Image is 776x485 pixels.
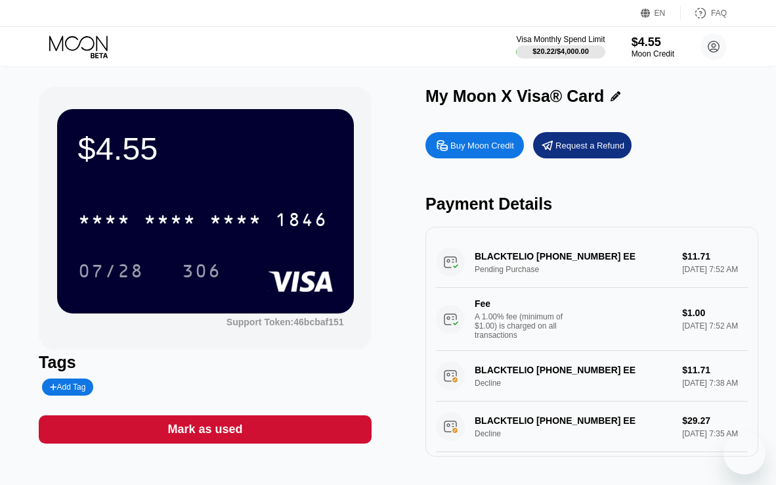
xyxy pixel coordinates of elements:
[532,47,589,55] div: $20.22 / $4,000.00
[172,254,231,287] div: 306
[641,7,681,20] div: EN
[226,317,344,327] div: Support Token: 46bcbaf151
[475,312,573,340] div: A 1.00% fee (minimum of $1.00) is charged on all transactions
[182,262,221,283] div: 306
[475,298,567,309] div: Fee
[78,130,333,167] div: $4.55
[681,7,727,20] div: FAQ
[711,9,727,18] div: FAQ
[39,353,372,372] div: Tags
[516,35,605,44] div: Visa Monthly Spend Limit
[555,140,624,151] div: Request a Refund
[168,422,243,437] div: Mark as used
[533,132,632,158] div: Request a Refund
[226,317,344,327] div: Support Token:46bcbaf151
[425,195,758,214] div: Payment Details
[425,132,524,158] div: Buy Moon Credit
[632,35,674,49] div: $4.55
[682,308,748,318] div: $1.00
[450,140,514,151] div: Buy Moon Credit
[68,254,154,287] div: 07/28
[39,415,372,444] div: Mark as used
[50,382,85,392] div: Add Tag
[78,262,144,283] div: 07/28
[275,211,328,232] div: 1846
[655,9,666,18] div: EN
[723,432,765,474] iframe: Button to launch messaging window
[632,35,674,58] div: $4.55Moon Credit
[436,288,748,351] div: FeeA 1.00% fee (minimum of $1.00) is charged on all transactions$1.00[DATE] 7:52 AM
[632,49,674,58] div: Moon Credit
[425,87,604,106] div: My Moon X Visa® Card
[42,379,93,396] div: Add Tag
[516,35,605,58] div: Visa Monthly Spend Limit$20.22/$4,000.00
[682,321,748,331] div: [DATE] 7:52 AM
